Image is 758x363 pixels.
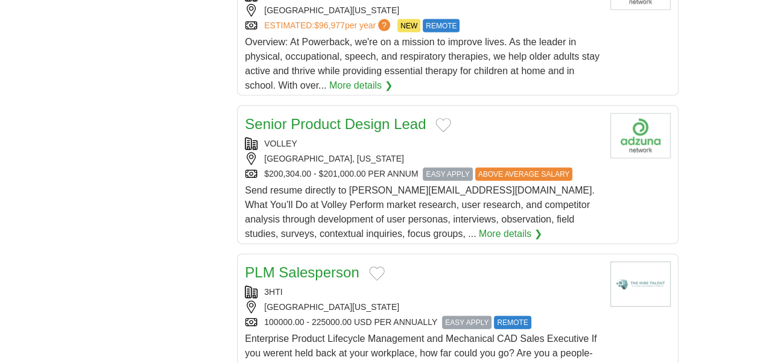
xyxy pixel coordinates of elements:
[423,168,472,181] span: EASY APPLY
[245,153,600,165] div: [GEOGRAPHIC_DATA], [US_STATE]
[245,168,600,181] div: $200,304.00 - $201,000.00 PER ANNUM
[475,168,573,181] span: ABOVE AVERAGE SALARY
[245,264,359,280] a: PLM Salesperson
[442,316,491,329] span: EASY APPLY
[245,137,600,150] div: VOLLEY
[245,116,426,132] a: Senior Product Design Lead
[264,19,393,33] a: ESTIMATED:$96,977per year?
[610,262,671,307] img: Company logo
[423,19,460,33] span: REMOTE
[435,118,451,133] button: Add to favorite jobs
[245,286,600,298] div: 3HTI
[245,301,600,314] div: [GEOGRAPHIC_DATA][US_STATE]
[245,316,600,329] div: 100000.00 - 225000.00 USD PER ANNUALLY
[245,185,595,239] span: Send resume directly to [PERSON_NAME][EMAIL_ADDRESS][DOMAIN_NAME]. What You’ll Do at Volley Perfo...
[369,267,385,281] button: Add to favorite jobs
[378,19,390,31] span: ?
[397,19,420,33] span: NEW
[494,316,531,329] span: REMOTE
[314,21,345,30] span: $96,977
[479,227,542,241] a: More details ❯
[329,78,393,93] a: More details ❯
[245,37,599,90] span: Overview: At Powerback, we're on a mission to improve lives. As the leader in physical, occupatio...
[245,4,600,17] div: [GEOGRAPHIC_DATA][US_STATE]
[610,113,671,159] img: Company logo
